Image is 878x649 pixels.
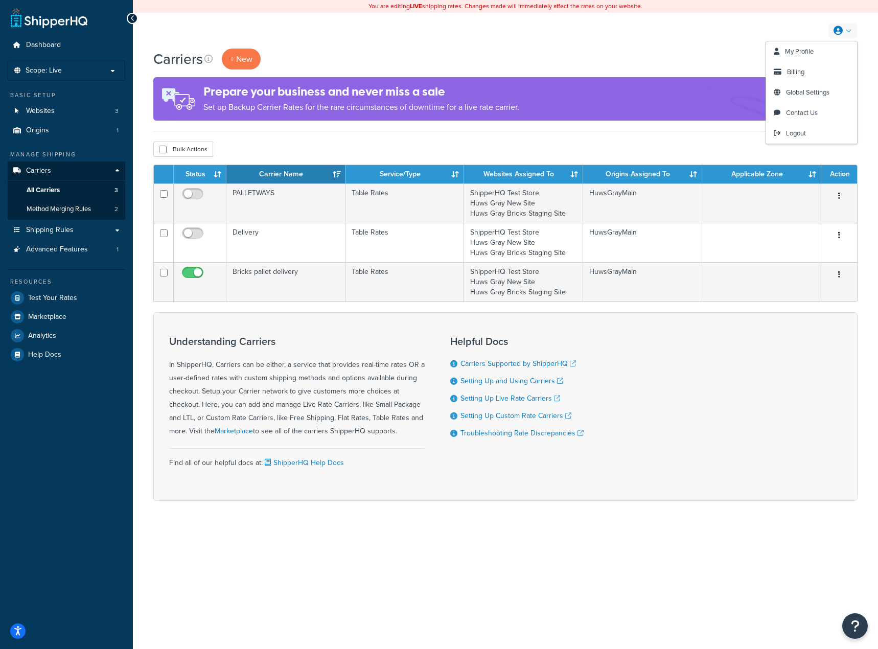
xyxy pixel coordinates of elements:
li: Advanced Features [8,240,125,259]
a: Setting Up Custom Rate Carriers [460,410,571,421]
a: Logout [766,123,857,144]
span: Marketplace [28,313,66,321]
span: Carriers [26,167,51,175]
td: ShipperHQ Test Store Huws Gray New Site Huws Gray Bricks Staging Site [464,183,583,223]
th: Origins Assigned To: activate to sort column ascending [583,165,702,183]
a: Marketplace [8,308,125,326]
img: ad-rules-rateshop-fe6ec290ccb7230408bd80ed9643f0289d75e0ffd9eb532fc0e269fcd187b520.png [153,77,203,121]
a: Setting Up and Using Carriers [460,376,563,386]
td: Table Rates [345,262,465,302]
td: HuwsGrayMain [583,223,702,262]
a: Marketplace [215,426,253,436]
td: HuwsGrayMain [583,183,702,223]
td: PALLETWAYS [226,183,345,223]
a: Carriers Supported by ShipperHQ [460,358,576,369]
div: Basic Setup [8,91,125,100]
th: Carrier Name: activate to sort column ascending [226,165,345,183]
span: 1 [117,126,119,135]
span: Billing [787,67,804,77]
button: + New [222,49,261,69]
td: ShipperHQ Test Store Huws Gray New Site Huws Gray Bricks Staging Site [464,223,583,262]
a: ShipperHQ Help Docs [263,457,344,468]
span: Test Your Rates [28,294,77,303]
a: Test Your Rates [8,289,125,307]
h3: Helpful Docs [450,336,584,347]
button: Open Resource Center [842,613,868,639]
div: Find all of our helpful docs at: [169,448,425,470]
td: Table Rates [345,183,465,223]
span: My Profile [785,47,814,56]
a: Dashboard [8,36,125,55]
p: Set up Backup Carrier Rates for the rare circumstances of downtime for a live rate carrier. [203,100,519,114]
a: All Carriers 3 [8,181,125,200]
a: Websites 3 [8,102,125,121]
a: Contact Us [766,103,857,123]
div: Resources [8,277,125,286]
li: Method Merging Rules [8,200,125,219]
td: Table Rates [345,223,465,262]
a: Help Docs [8,345,125,364]
td: HuwsGrayMain [583,262,702,302]
h1: Carriers [153,49,203,69]
a: My Profile [766,41,857,62]
span: Help Docs [28,351,61,359]
th: Service/Type: activate to sort column ascending [345,165,465,183]
span: Analytics [28,332,56,340]
span: All Carriers [27,186,60,195]
th: Applicable Zone: activate to sort column ascending [702,165,821,183]
td: ShipperHQ Test Store Huws Gray New Site Huws Gray Bricks Staging Site [464,262,583,302]
span: Origins [26,126,49,135]
span: Contact Us [786,108,818,118]
h3: Understanding Carriers [169,336,425,347]
th: Websites Assigned To: activate to sort column ascending [464,165,583,183]
div: In ShipperHQ, Carriers can be either, a service that provides real-time rates OR a user-defined r... [169,336,425,438]
a: Troubleshooting Rate Discrepancies [460,428,584,438]
span: 3 [115,107,119,115]
a: Global Settings [766,82,857,103]
span: 2 [114,205,118,214]
a: Setting Up Live Rate Carriers [460,393,560,404]
a: Carriers [8,161,125,180]
span: Logout [786,128,806,138]
a: Origins 1 [8,121,125,140]
span: Global Settings [786,87,829,97]
li: Websites [8,102,125,121]
a: Method Merging Rules 2 [8,200,125,219]
a: Shipping Rules [8,221,125,240]
th: Action [821,165,857,183]
span: Method Merging Rules [27,205,91,214]
span: Scope: Live [26,66,62,75]
th: Status: activate to sort column ascending [174,165,226,183]
td: Bricks pallet delivery [226,262,345,302]
li: Carriers [8,161,125,220]
span: 3 [114,186,118,195]
span: Websites [26,107,55,115]
span: Dashboard [26,41,61,50]
span: Shipping Rules [26,226,74,235]
div: Manage Shipping [8,150,125,159]
a: ShipperHQ Home [11,8,87,28]
b: LIVE [410,2,422,11]
span: 1 [117,245,119,254]
li: Origins [8,121,125,140]
a: Analytics [8,327,125,345]
h4: Prepare your business and never miss a sale [203,83,519,100]
span: Advanced Features [26,245,88,254]
a: Advanced Features 1 [8,240,125,259]
td: Delivery [226,223,345,262]
button: Bulk Actions [153,142,213,157]
li: All Carriers [8,181,125,200]
a: Billing [766,62,857,82]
